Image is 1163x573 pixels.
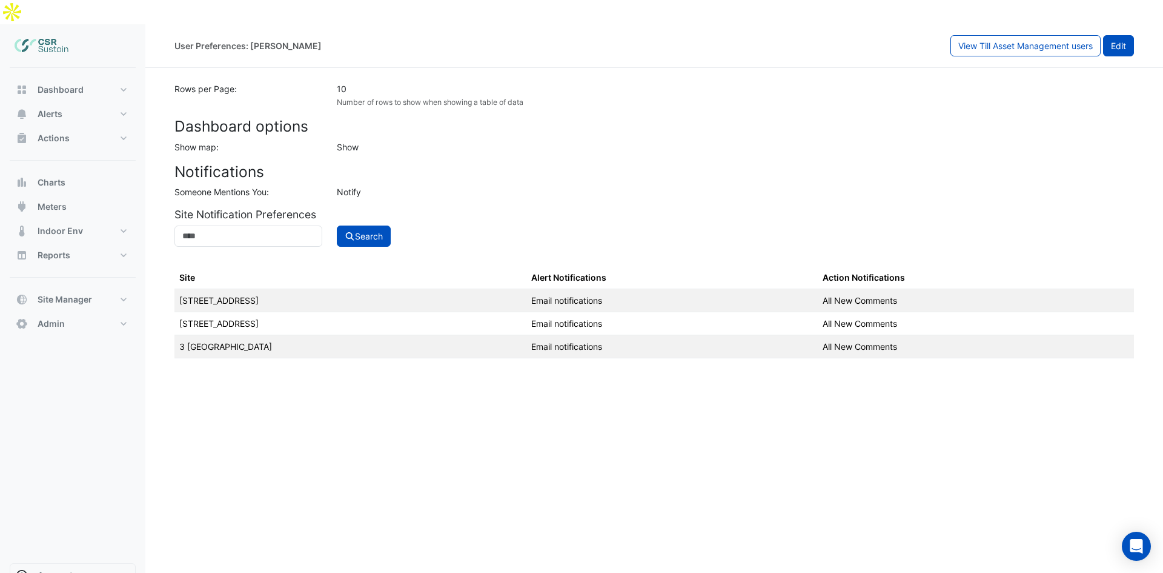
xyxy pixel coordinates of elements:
[526,312,818,335] td: Email notifications
[10,102,136,126] button: Alerts
[174,39,322,52] div: User Preferences: [PERSON_NAME]
[337,82,1134,95] div: 10
[526,266,818,289] th: Alert Notifications
[38,249,70,261] span: Reports
[16,293,28,306] app-icon: Site Manager
[818,266,1134,289] th: Action Notifications
[526,335,818,358] td: Email notifications
[10,170,136,195] button: Charts
[174,266,526,289] th: Site
[15,34,69,58] img: Company Logo
[16,201,28,213] app-icon: Meters
[16,84,28,96] app-icon: Dashboard
[818,289,1134,312] td: All New Comments
[330,141,1141,153] div: Show
[818,335,1134,358] td: All New Comments
[16,225,28,237] app-icon: Indoor Env
[10,126,136,150] button: Actions
[174,312,526,335] td: [STREET_ADDRESS]
[38,293,92,306] span: Site Manager
[16,108,28,120] app-icon: Alerts
[1103,35,1134,56] button: Edit
[174,335,526,358] td: 3 [GEOGRAPHIC_DATA]
[38,318,65,330] span: Admin
[10,78,136,102] button: Dashboard
[38,108,62,120] span: Alerts
[10,219,136,243] button: Indoor Env
[38,201,67,213] span: Meters
[167,82,330,108] div: Rows per Page:
[1122,532,1151,561] div: Open Intercom Messenger
[950,35,1101,56] button: View Till Asset Management users
[526,289,818,312] td: Email notifications
[174,208,1134,221] h5: Site Notification Preferences
[10,312,136,336] button: Admin
[958,41,1093,51] span: View Till Asset Management users
[330,186,1141,198] div: Notify
[337,226,391,247] button: Search
[174,289,526,312] td: [STREET_ADDRESS]
[38,132,70,144] span: Actions
[174,163,1134,181] h3: Notifications
[38,176,65,189] span: Charts
[174,141,219,153] label: Show map:
[16,176,28,189] app-icon: Charts
[174,118,1134,135] h3: Dashboard options
[38,225,83,237] span: Indoor Env
[174,186,269,198] label: Someone Mentions You:
[1111,41,1126,51] span: Edit
[10,195,136,219] button: Meters
[38,84,84,96] span: Dashboard
[337,98,523,107] small: Number of rows to show when showing a table of data
[16,249,28,261] app-icon: Reports
[16,132,28,144] app-icon: Actions
[818,312,1134,335] td: All New Comments
[16,318,28,330] app-icon: Admin
[10,287,136,312] button: Site Manager
[10,243,136,267] button: Reports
